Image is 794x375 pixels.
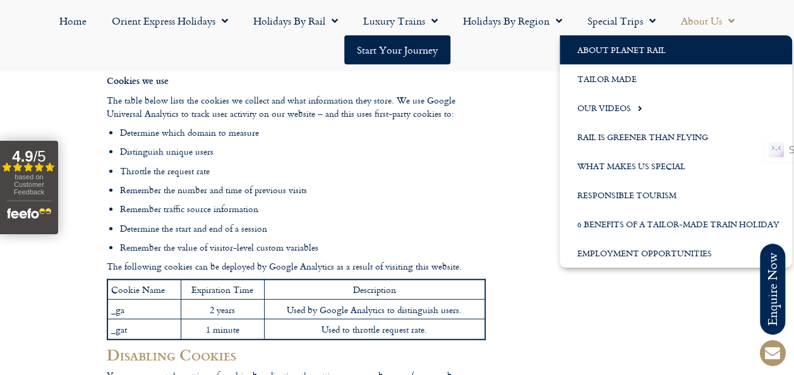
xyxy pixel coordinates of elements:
[181,299,264,319] td: 2 years
[120,202,486,215] li: Remember traffic source information
[99,6,241,35] a: Orient Express Holidays
[120,145,486,158] li: Distinguish unique users
[560,210,792,239] a: 6 Benefits of a Tailor-Made Train Holiday
[560,35,792,268] ul: About Us
[107,93,486,120] p: The table below lists the cookies we collect and what information they store. We use Google Unive...
[560,64,792,93] a: Tailor Made
[560,35,792,64] a: About Planet Rail
[120,222,486,235] li: Determine the start and end of a session
[450,6,575,35] a: Holidays by Region
[560,181,792,210] a: Responsible Tourism
[560,93,792,122] a: Our Videos
[668,6,747,35] a: About Us
[181,280,264,300] td: Expiration Time
[560,122,792,152] a: Rail is Greener than Flying
[120,183,486,196] li: Remember the number and time of previous visits
[181,319,264,340] td: 1 minute
[344,35,450,64] a: Start your Journey
[107,343,236,366] strong: Disabling Cookies
[241,6,351,35] a: Holidays by Rail
[560,239,792,268] a: Employment Opportunities
[47,6,99,35] a: Home
[107,280,181,300] td: Cookie Name
[264,299,484,319] td: Used by Google Analytics to distinguish users.
[107,74,169,87] strong: Cookies we use
[560,152,792,181] a: What Makes us Special
[264,280,484,300] td: Description
[6,6,788,64] nav: Menu
[351,6,450,35] a: Luxury Trains
[575,6,668,35] a: Special Trips
[120,241,486,254] li: Remember the value of visitor-level custom variables
[120,164,486,177] li: Throttle the request rate
[107,319,181,340] td: _gat
[107,259,486,273] p: The following cookies can be deployed by Google Analytics as a result of visiting this website.
[120,126,486,139] li: Determine which domain to measure
[107,299,181,319] td: _ga
[264,319,484,340] td: Used to throttle request rate.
